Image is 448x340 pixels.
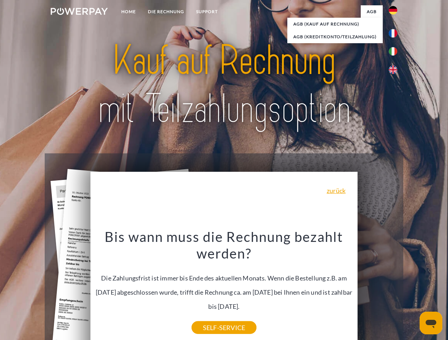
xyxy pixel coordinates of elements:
[287,18,383,30] a: AGB (Kauf auf Rechnung)
[95,228,354,328] div: Die Zahlungsfrist ist immer bis Ende des aktuellen Monats. Wenn die Bestellung z.B. am [DATE] abg...
[389,29,397,38] img: fr
[389,66,397,74] img: en
[51,8,108,15] img: logo-powerpay-white.svg
[192,321,256,334] a: SELF-SERVICE
[68,34,380,136] img: title-powerpay_de.svg
[190,5,224,18] a: SUPPORT
[287,30,383,43] a: AGB (Kreditkonto/Teilzahlung)
[361,5,383,18] a: agb
[389,47,397,56] img: it
[95,228,354,262] h3: Bis wann muss die Rechnung bezahlt werden?
[420,312,442,334] iframe: Schaltfläche zum Öffnen des Messaging-Fensters
[142,5,190,18] a: DIE RECHNUNG
[327,187,345,194] a: zurück
[389,6,397,15] img: de
[115,5,142,18] a: Home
